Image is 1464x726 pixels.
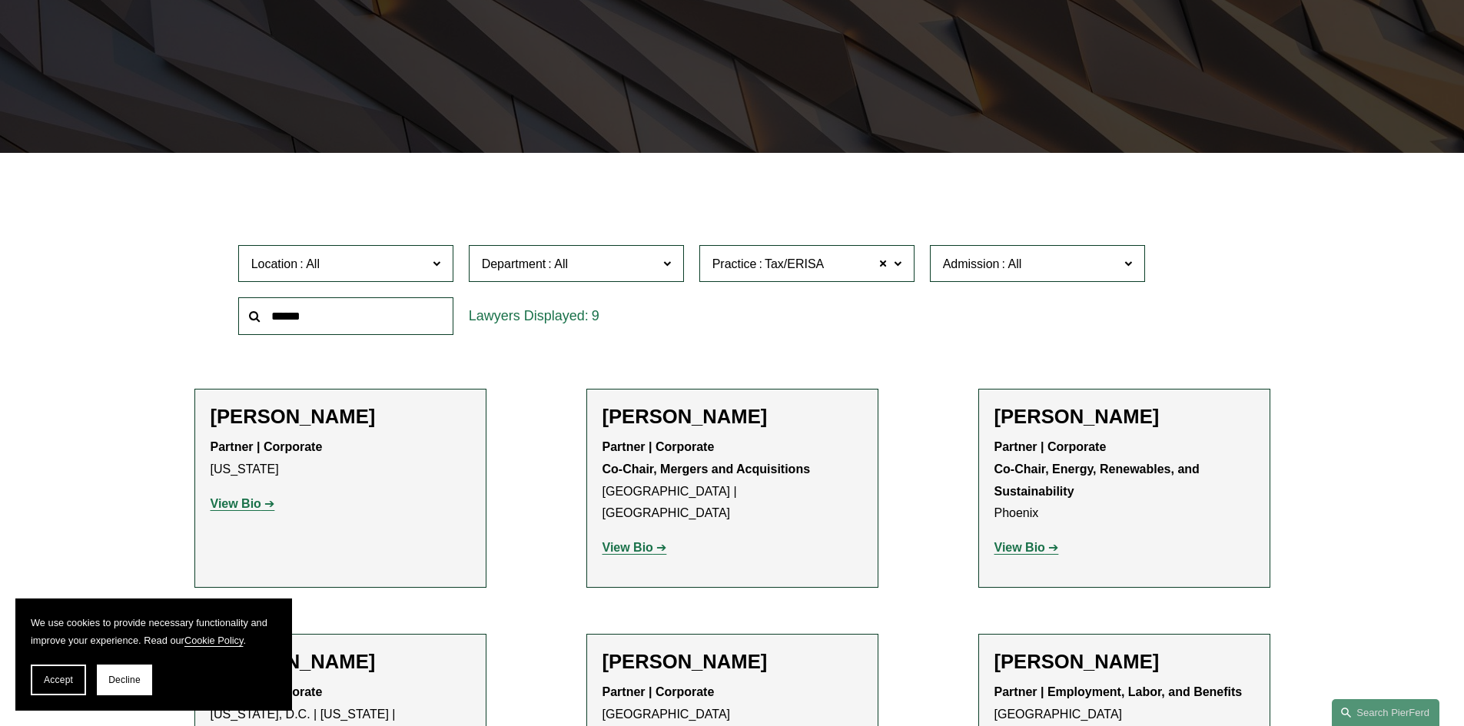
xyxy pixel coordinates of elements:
[31,614,277,649] p: We use cookies to provide necessary functionality and improve your experience. Read our .
[994,462,1203,498] strong: Co-Chair, Energy, Renewables, and Sustainability
[994,685,1243,698] strong: Partner | Employment, Labor, and Benefits
[211,405,470,429] h2: [PERSON_NAME]
[994,436,1254,525] p: Phoenix
[603,541,667,554] a: View Bio
[603,462,811,476] strong: Co-Chair, Mergers and Acquisitions
[994,541,1059,554] a: View Bio
[603,541,653,554] strong: View Bio
[211,497,275,510] a: View Bio
[592,308,599,323] span: 9
[603,440,715,453] strong: Partner | Corporate
[15,598,292,711] section: Cookie banner
[765,254,824,274] span: Tax/ERISA
[603,650,862,674] h2: [PERSON_NAME]
[211,436,470,481] p: [US_STATE]
[108,675,141,685] span: Decline
[943,257,1000,270] span: Admission
[211,650,470,674] h2: [PERSON_NAME]
[31,665,86,695] button: Accept
[994,541,1045,554] strong: View Bio
[97,665,152,695] button: Decline
[603,405,862,429] h2: [PERSON_NAME]
[211,497,261,510] strong: View Bio
[994,405,1254,429] h2: [PERSON_NAME]
[1332,699,1439,726] a: Search this site
[994,650,1254,674] h2: [PERSON_NAME]
[184,635,244,646] a: Cookie Policy
[994,440,1107,453] strong: Partner | Corporate
[603,685,715,698] strong: Partner | Corporate
[211,440,323,453] strong: Partner | Corporate
[712,257,757,270] span: Practice
[994,681,1254,726] p: [GEOGRAPHIC_DATA]
[251,257,298,270] span: Location
[603,681,862,726] p: [GEOGRAPHIC_DATA]
[482,257,546,270] span: Department
[44,675,73,685] span: Accept
[603,436,862,525] p: [GEOGRAPHIC_DATA] | [GEOGRAPHIC_DATA]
